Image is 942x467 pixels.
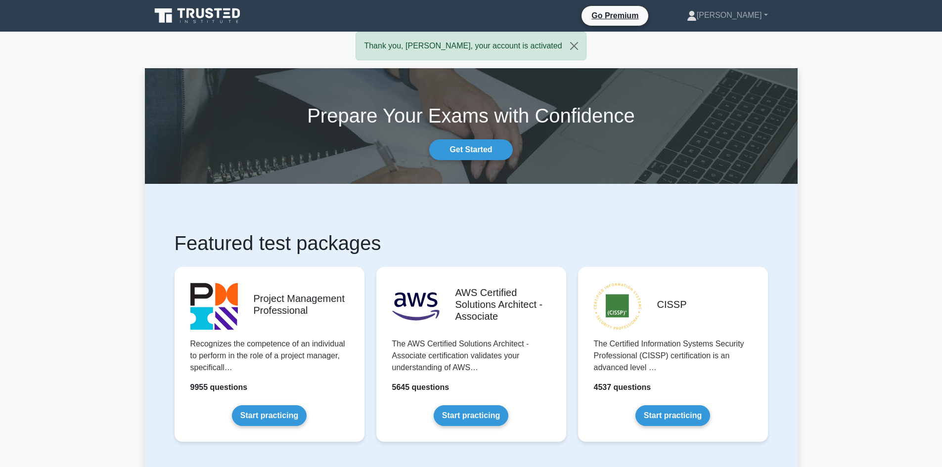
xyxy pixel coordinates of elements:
[232,405,307,426] a: Start practicing
[175,231,768,255] h1: Featured test packages
[585,9,644,22] a: Go Premium
[635,405,710,426] a: Start practicing
[356,32,586,60] div: Thank you, [PERSON_NAME], your account is activated
[562,32,586,60] button: Close
[145,104,798,127] h1: Prepare Your Exams with Confidence
[429,139,512,160] a: Get Started
[663,5,792,25] a: [PERSON_NAME]
[434,405,508,426] a: Start practicing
